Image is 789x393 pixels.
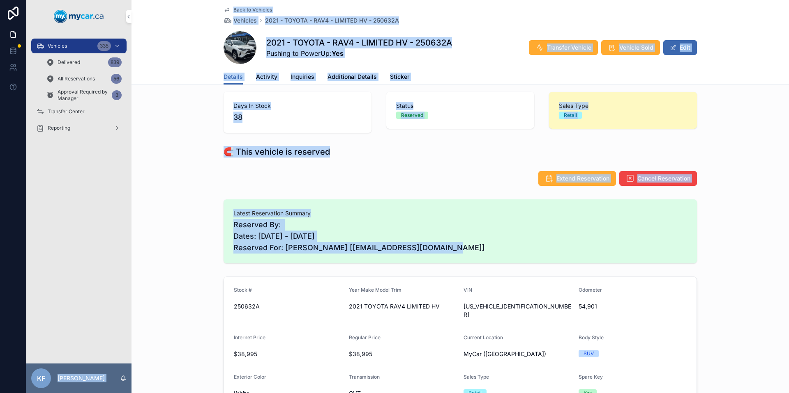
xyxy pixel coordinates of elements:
a: Inquiries [291,69,314,86]
span: Stock # [234,287,252,293]
a: Activity [256,69,277,86]
span: Sales Type [559,102,687,110]
span: Back to Vehicles [233,7,272,13]
span: Inquiries [291,73,314,81]
button: Transfer Vehicle [529,40,598,55]
button: Extend Reservation [538,171,616,186]
a: Delivered839 [41,55,127,70]
span: 38 [233,112,362,123]
span: Transfer Center [48,108,85,115]
span: Latest Reservation Summary [233,209,687,217]
a: Vehicles [224,16,257,25]
div: 839 [108,57,122,67]
span: [US_VEHICLE_IDENTIFICATION_NUMBER] [464,302,572,319]
span: Transmission [349,374,380,380]
span: Exterior Color [234,374,266,380]
span: Extend Reservation [556,174,609,183]
span: Approval Required by Manager [58,89,108,102]
span: Internet Price [234,334,265,340]
span: Status [396,102,524,110]
a: Sticker [390,69,409,86]
span: Reporting [48,125,70,131]
span: Activity [256,73,277,81]
span: Details [224,73,243,81]
p: [PERSON_NAME] [58,374,105,382]
div: scrollable content [26,33,131,146]
a: Reporting [31,121,127,135]
span: Additional Details [328,73,377,81]
img: App logo [54,10,104,23]
span: Pushing to PowerUp: [266,48,452,58]
span: Sticker [390,73,409,81]
span: Transfer Vehicle [547,43,591,52]
h1: 2021 - TOYOTA - RAV4 - LIMITED HV - 250632A [266,37,452,48]
a: Approval Required by Manager3 [41,88,127,103]
strong: Yes [332,49,344,57]
a: Additional Details [328,69,377,86]
span: Vehicle Sold [619,43,653,52]
div: Retail [564,112,577,119]
span: $38,995 [234,350,342,358]
a: Transfer Center [31,104,127,119]
span: Reserved By: Dates: [DATE] - [DATE] Reserved For: [PERSON_NAME] [[EMAIL_ADDRESS][DOMAIN_NAME]] [233,219,687,254]
div: Reserved [401,112,423,119]
button: Vehicle Sold [601,40,660,55]
span: MyCar ([GEOGRAPHIC_DATA]) [464,350,546,358]
span: Odometer [579,287,602,293]
span: Cancel Reservation [637,174,690,183]
span: VIN [464,287,472,293]
span: All Reservations [58,75,95,82]
span: KF [37,373,45,383]
span: Regular Price [349,334,381,340]
span: Delivered [58,59,80,66]
span: Vehicles [233,16,257,25]
div: 3 [112,90,122,100]
a: 2021 - TOYOTA - RAV4 - LIMITED HV - 250632A [265,16,399,25]
span: Sales Type [464,374,489,380]
div: 56 [111,74,122,84]
span: 54,901 [579,302,687,311]
div: 335 [97,41,111,51]
span: Body Style [579,334,604,340]
span: Current Location [464,334,503,340]
a: All Reservations56 [41,71,127,86]
span: Vehicles [48,43,67,49]
button: Cancel Reservation [619,171,697,186]
span: Year Make Model Trim [349,287,401,293]
div: SUV [584,350,594,357]
a: Details [224,69,243,85]
a: Back to Vehicles [224,7,272,13]
h1: 🧲 This vehicle is reserved [224,146,330,158]
span: Days In Stock [233,102,362,110]
span: $38,995 [349,350,457,358]
span: Spare Key [579,374,603,380]
button: Edit [663,40,697,55]
span: 250632A [234,302,342,311]
span: 2021 TOYOTA RAV4 LIMITED HV [349,302,457,311]
a: Vehicles335 [31,39,127,53]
